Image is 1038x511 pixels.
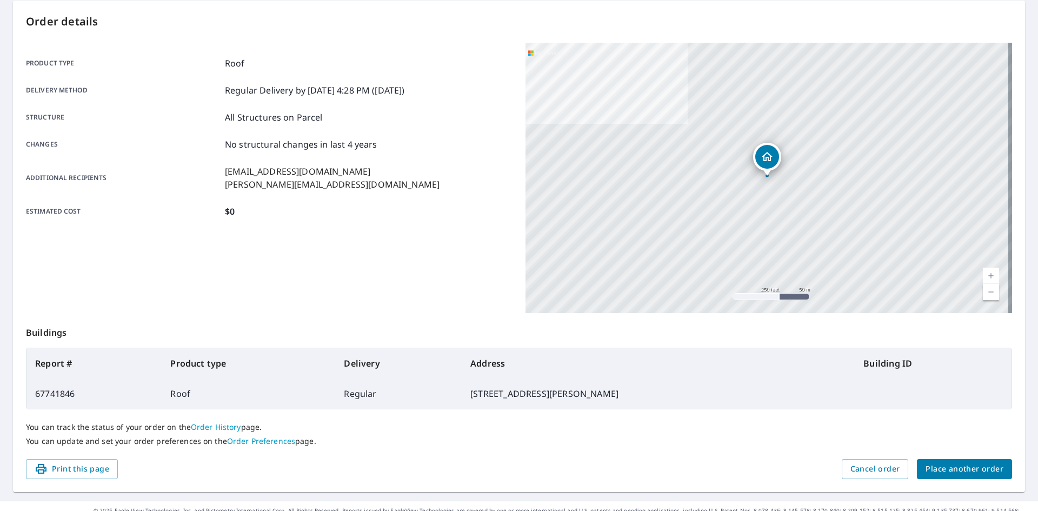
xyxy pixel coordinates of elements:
th: Product type [162,348,335,379]
td: [STREET_ADDRESS][PERSON_NAME] [462,379,855,409]
th: Report # [26,348,162,379]
span: Print this page [35,462,109,476]
td: 67741846 [26,379,162,409]
p: Buildings [26,313,1012,348]
span: Cancel order [850,462,900,476]
p: Order details [26,14,1012,30]
p: Additional recipients [26,165,221,191]
p: Estimated cost [26,205,221,218]
p: You can update and set your order preferences on the page. [26,436,1012,446]
p: Product type [26,57,221,70]
p: Delivery method [26,84,221,97]
p: All Structures on Parcel [225,111,323,124]
p: Structure [26,111,221,124]
a: Current Level 17, Zoom Out [983,284,999,300]
p: You can track the status of your order on the page. [26,422,1012,432]
a: Current Level 17, Zoom In [983,268,999,284]
p: [PERSON_NAME][EMAIL_ADDRESS][DOMAIN_NAME] [225,178,440,191]
p: [EMAIL_ADDRESS][DOMAIN_NAME] [225,165,440,178]
p: Roof [225,57,245,70]
p: $0 [225,205,235,218]
p: Regular Delivery by [DATE] 4:28 PM ([DATE]) [225,84,404,97]
button: Place another order [917,459,1012,479]
th: Building ID [855,348,1012,379]
div: Dropped pin, building 1, Residential property, 5580 W 700 S North Judson, IN 46366 [753,143,781,176]
a: Order Preferences [227,436,295,446]
td: Regular [335,379,462,409]
span: Place another order [926,462,1003,476]
button: Cancel order [842,459,909,479]
td: Roof [162,379,335,409]
a: Order History [191,422,241,432]
p: No structural changes in last 4 years [225,138,377,151]
th: Delivery [335,348,462,379]
button: Print this page [26,459,118,479]
th: Address [462,348,855,379]
p: Changes [26,138,221,151]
